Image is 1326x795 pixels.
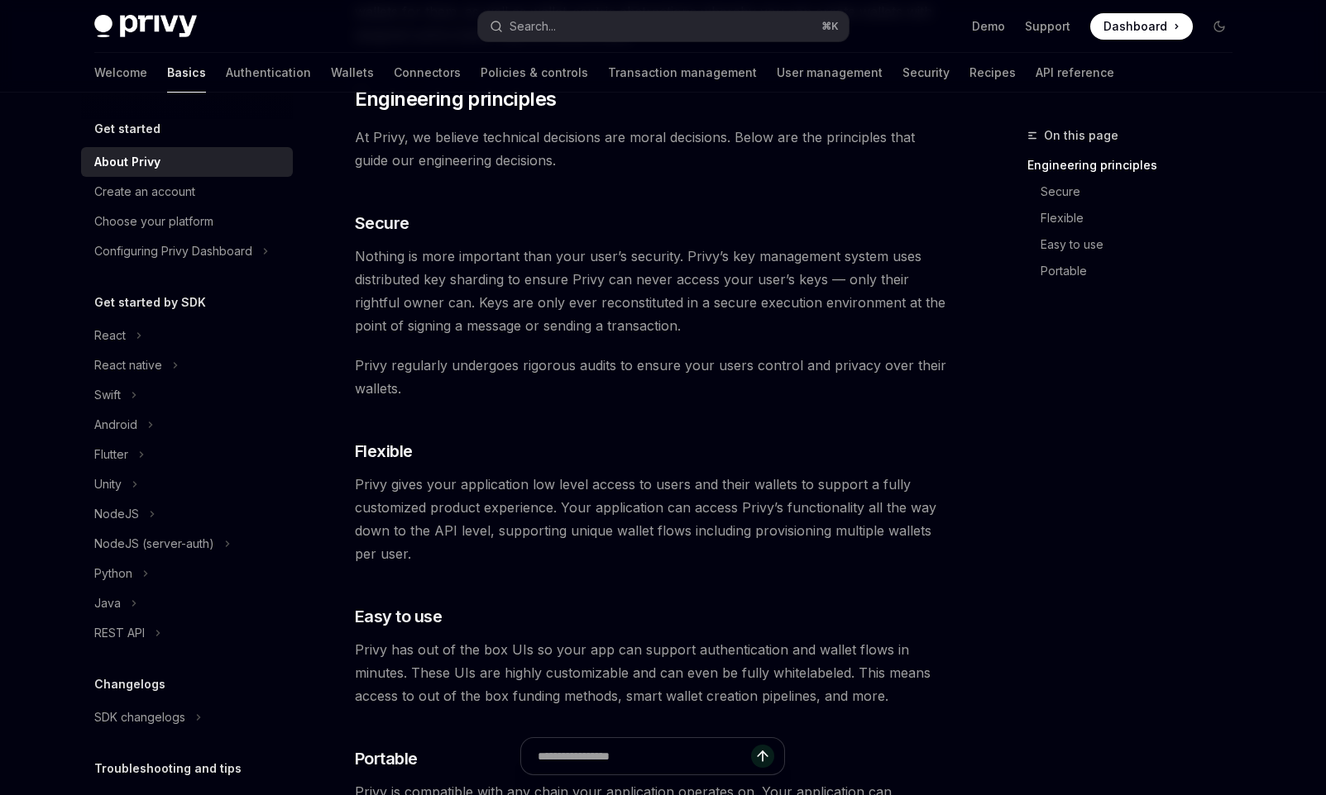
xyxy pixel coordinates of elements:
a: Authentication [226,53,311,93]
span: Secure [355,212,409,235]
div: Java [94,593,121,613]
div: React [94,326,126,345]
button: Swift [81,380,293,410]
a: Basics [167,53,206,93]
a: Portable [1027,258,1246,284]
button: React [81,321,293,350]
span: Privy has out of the box UIs so your app can support authentication and wallet flows in minutes. ... [355,638,951,707]
a: Easy to use [1027,231,1246,258]
span: At Privy, we believe technical decisions are moral decisions. Below are the principles that guide... [355,126,951,172]
span: Easy to use [355,605,443,628]
span: Dashboard [1103,18,1167,35]
h5: Get started [94,119,160,139]
button: Android [81,410,293,440]
div: Flutter [94,445,128,464]
div: About Privy [94,152,160,172]
button: Configuring Privy Dashboard [81,236,293,266]
span: Flexible [355,440,413,463]
button: Python [81,559,293,588]
h5: Changelogs [94,674,165,694]
button: Toggle dark mode [1206,13,1233,40]
a: Support [1025,18,1070,35]
button: SDK changelogs [81,702,293,732]
a: Wallets [331,53,374,93]
a: Create an account [81,177,293,207]
a: Demo [972,18,1005,35]
span: Engineering principles [355,86,557,112]
div: Create an account [94,182,195,202]
a: Connectors [394,53,461,93]
div: Android [94,415,137,435]
div: NodeJS [94,504,139,524]
button: Flutter [81,440,293,469]
button: Java [81,588,293,618]
h5: Get started by SDK [94,293,206,312]
a: User management [777,53,883,93]
a: Choose your platform [81,207,293,236]
div: REST API [94,623,145,643]
a: Policies & controls [481,53,588,93]
button: Unity [81,469,293,499]
span: On this page [1044,126,1118,145]
button: REST API [81,618,293,648]
input: Ask a question... [538,738,751,774]
a: API reference [1036,53,1114,93]
button: NodeJS (server-auth) [81,529,293,559]
a: Welcome [94,53,147,93]
a: Engineering principles [1027,152,1246,179]
a: Flexible [1027,205,1246,231]
a: About Privy [81,147,293,177]
a: Transaction management [608,53,757,93]
div: Choose your platform [94,212,213,231]
button: NodeJS [81,499,293,529]
div: Configuring Privy Dashboard [94,241,252,261]
span: Nothing is more important than your user’s security. Privy’s key management system uses distribut... [355,245,951,337]
div: Python [94,564,132,583]
a: Security [902,53,950,93]
div: Swift [94,385,121,405]
div: React native [94,355,162,375]
span: Privy regularly undergoes rigorous audits to ensure your users control and privacy over their wal... [355,354,951,400]
div: Search... [510,17,556,36]
span: ⌘ K [821,20,839,33]
button: React native [81,350,293,380]
span: Privy gives your application low level access to users and their wallets to support a fully custo... [355,473,951,565]
div: NodeJS (server-auth) [94,534,214,554]
a: Secure [1027,179,1246,205]
button: Search...⌘K [478,12,849,41]
a: Recipes [969,53,1016,93]
h5: Troubleshooting and tips [94,759,242,778]
img: dark logo [94,15,197,38]
div: Unity [94,474,122,494]
a: Dashboard [1090,13,1193,40]
button: Send message [751,745,774,768]
div: SDK changelogs [94,707,185,727]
